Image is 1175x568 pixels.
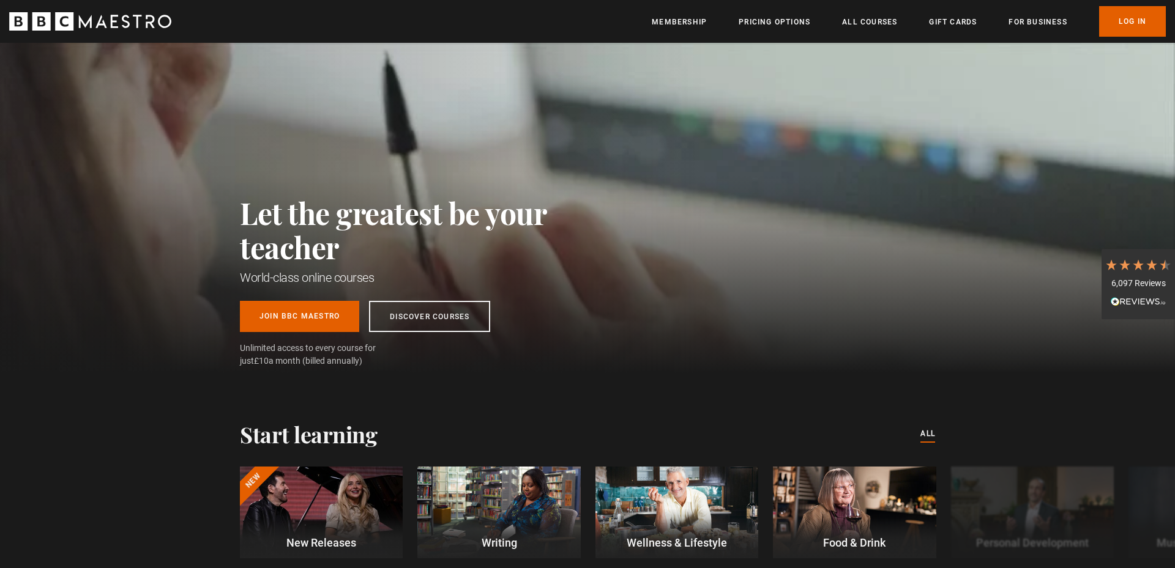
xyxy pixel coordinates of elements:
h1: World-class online courses [240,269,601,286]
div: 6,097 ReviewsRead All Reviews [1102,249,1175,320]
img: REVIEWS.io [1111,297,1166,306]
h2: Let the greatest be your teacher [240,196,601,264]
a: All [920,427,935,441]
div: 6,097 Reviews [1105,278,1172,290]
div: 4.7 Stars [1105,258,1172,271]
span: £10 [254,356,269,366]
a: Writing [417,467,580,558]
a: Join BBC Maestro [240,301,359,332]
a: Food & Drink [773,467,936,558]
h2: Start learning [240,421,377,447]
span: Unlimited access to every course for just a month (billed annually) [240,342,405,367]
div: Read All Reviews [1105,295,1172,310]
a: New New Releases [240,467,403,558]
a: Discover Courses [369,301,490,332]
a: Personal Development [951,467,1114,558]
a: Wellness & Lifestyle [595,467,758,558]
